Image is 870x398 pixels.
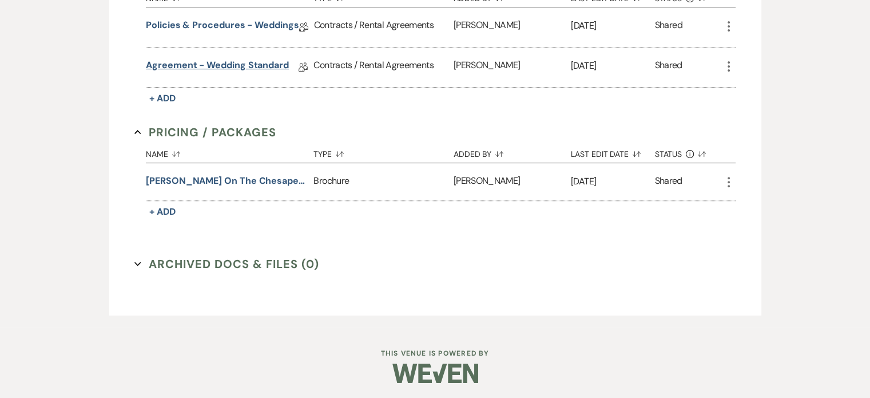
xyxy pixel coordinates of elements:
[454,141,571,163] button: Added By
[146,58,289,76] a: Agreement - Wedding Standard
[149,92,176,104] span: + Add
[454,163,571,200] div: [PERSON_NAME]
[313,163,453,200] div: Brochure
[655,58,682,76] div: Shared
[392,353,478,393] img: Weven Logo
[149,206,176,218] span: + Add
[454,48,571,87] div: [PERSON_NAME]
[146,204,179,220] button: + Add
[655,150,682,158] span: Status
[314,7,454,47] div: Contracts / Rental Agreements
[146,90,179,107] button: + Add
[655,18,682,36] div: Shared
[655,141,722,163] button: Status
[146,174,309,188] button: [PERSON_NAME] on the Chesapeake Brochure 2025/2026
[146,141,313,163] button: Name
[134,124,276,141] button: Pricing / Packages
[313,48,453,87] div: Contracts / Rental Agreements
[454,7,571,47] div: [PERSON_NAME]
[134,255,319,273] button: Archived Docs & Files (0)
[571,141,655,163] button: Last Edit Date
[571,174,655,189] p: [DATE]
[571,18,655,33] p: [DATE]
[146,18,299,36] a: Policies & Procedures - Weddings
[313,141,453,163] button: Type
[655,174,682,190] div: Shared
[571,58,655,73] p: [DATE]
